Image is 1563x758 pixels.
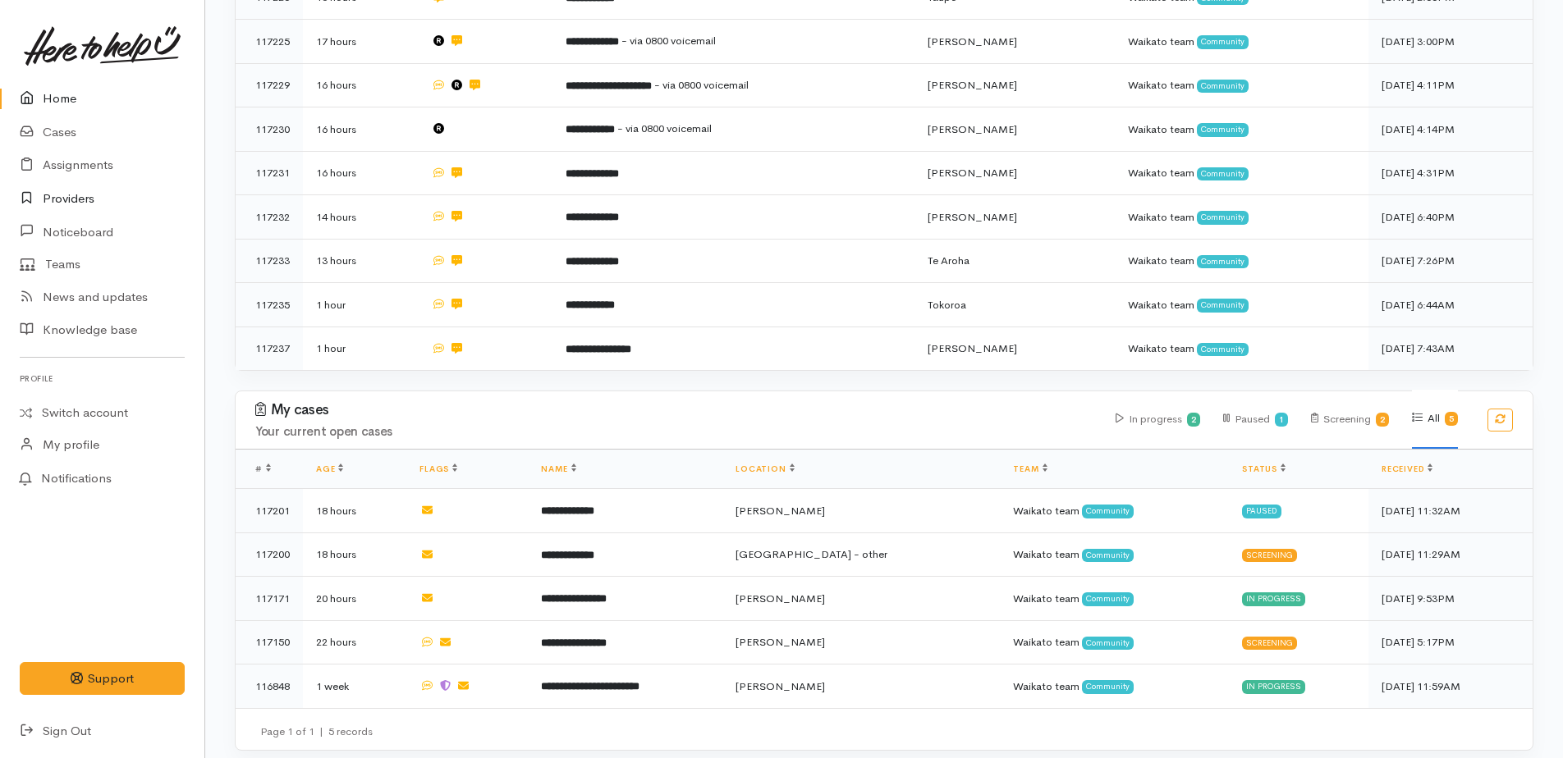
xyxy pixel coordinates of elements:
[1000,664,1229,708] td: Waikato team
[928,298,966,312] span: Tokoroa
[1115,326,1368,370] td: Waikato team
[236,283,303,327] td: 117235
[20,662,185,696] button: Support
[236,195,303,240] td: 117232
[236,151,303,195] td: 117231
[260,724,373,738] small: Page 1 of 1 5 records
[736,679,825,693] span: [PERSON_NAME]
[303,489,406,533] td: 18 hours
[928,34,1017,48] span: [PERSON_NAME]
[303,283,418,327] td: 1 hour
[1368,195,1533,240] td: [DATE] 6:40PM
[303,63,418,107] td: 16 hours
[236,577,303,621] td: 117171
[1082,505,1134,518] span: Community
[1242,505,1281,518] div: Paused
[1311,390,1390,449] div: Screening
[1242,463,1286,474] a: Status
[621,34,716,48] span: - via 0800 voicemail
[1000,489,1229,533] td: Waikato team
[1242,680,1305,693] div: In progress
[303,151,418,195] td: 16 hours
[303,577,406,621] td: 20 hours
[20,368,185,390] h6: Profile
[1115,107,1368,152] td: Waikato team
[1082,549,1134,562] span: Community
[1197,123,1249,136] span: Community
[1115,20,1368,64] td: Waikato team
[736,591,825,605] span: [PERSON_NAME]
[1368,151,1533,195] td: [DATE] 4:31PM
[1191,414,1196,425] b: 2
[303,326,418,370] td: 1 hour
[1082,680,1134,693] span: Community
[1115,63,1368,107] td: Waikato team
[1368,20,1533,64] td: [DATE] 3:00PM
[1197,167,1249,180] span: Community
[236,239,303,283] td: 117233
[236,532,303,577] td: 117200
[1115,195,1368,240] td: Waikato team
[1082,637,1134,650] span: Community
[1000,577,1229,621] td: Waikato team
[928,341,1017,355] span: [PERSON_NAME]
[236,664,303,708] td: 116848
[1197,35,1249,48] span: Community
[1368,532,1533,577] td: [DATE] 11:29AM
[255,402,1096,418] h3: My cases
[736,504,825,518] span: [PERSON_NAME]
[236,63,303,107] td: 117229
[736,463,794,474] a: Location
[1412,390,1458,449] div: All
[1197,299,1249,312] span: Community
[1368,664,1533,708] td: [DATE] 11:59AM
[316,463,343,474] a: Age
[928,78,1017,92] span: [PERSON_NAME]
[236,20,303,64] td: 117225
[303,107,418,152] td: 16 hours
[303,239,418,283] td: 13 hours
[236,107,303,152] td: 117230
[1013,463,1047,474] a: Team
[617,121,712,135] span: - via 0800 voicemail
[1368,283,1533,327] td: [DATE] 6:44AM
[1116,390,1200,449] div: In progress
[255,463,271,474] span: #
[236,620,303,664] td: 117150
[1279,414,1284,425] b: 1
[1242,592,1305,605] div: In progress
[1197,255,1249,268] span: Community
[1082,592,1134,605] span: Community
[303,664,406,708] td: 1 week
[319,724,323,738] span: |
[928,166,1017,180] span: [PERSON_NAME]
[1449,413,1454,424] b: 5
[255,425,1096,439] h4: Your current open cases
[303,20,418,64] td: 17 hours
[928,122,1017,136] span: [PERSON_NAME]
[1368,107,1533,152] td: [DATE] 4:14PM
[1382,463,1432,474] a: Received
[541,463,575,474] a: Name
[236,326,303,370] td: 117237
[1115,283,1368,327] td: Waikato team
[736,635,825,649] span: [PERSON_NAME]
[303,620,406,664] td: 22 hours
[1115,151,1368,195] td: Waikato team
[1197,80,1249,93] span: Community
[1223,390,1288,449] div: Paused
[303,532,406,577] td: 18 hours
[303,195,418,240] td: 14 hours
[1115,239,1368,283] td: Waikato team
[1368,326,1533,370] td: [DATE] 7:43AM
[1368,63,1533,107] td: [DATE] 4:11PM
[1000,620,1229,664] td: Waikato team
[1368,577,1533,621] td: [DATE] 9:53PM
[928,253,969,267] span: Te Aroha
[736,547,887,561] span: [GEOGRAPHIC_DATA] - other
[419,463,457,474] a: Flags
[1000,532,1229,577] td: Waikato team
[236,489,303,533] td: 117201
[1368,489,1533,533] td: [DATE] 11:32AM
[1197,211,1249,224] span: Community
